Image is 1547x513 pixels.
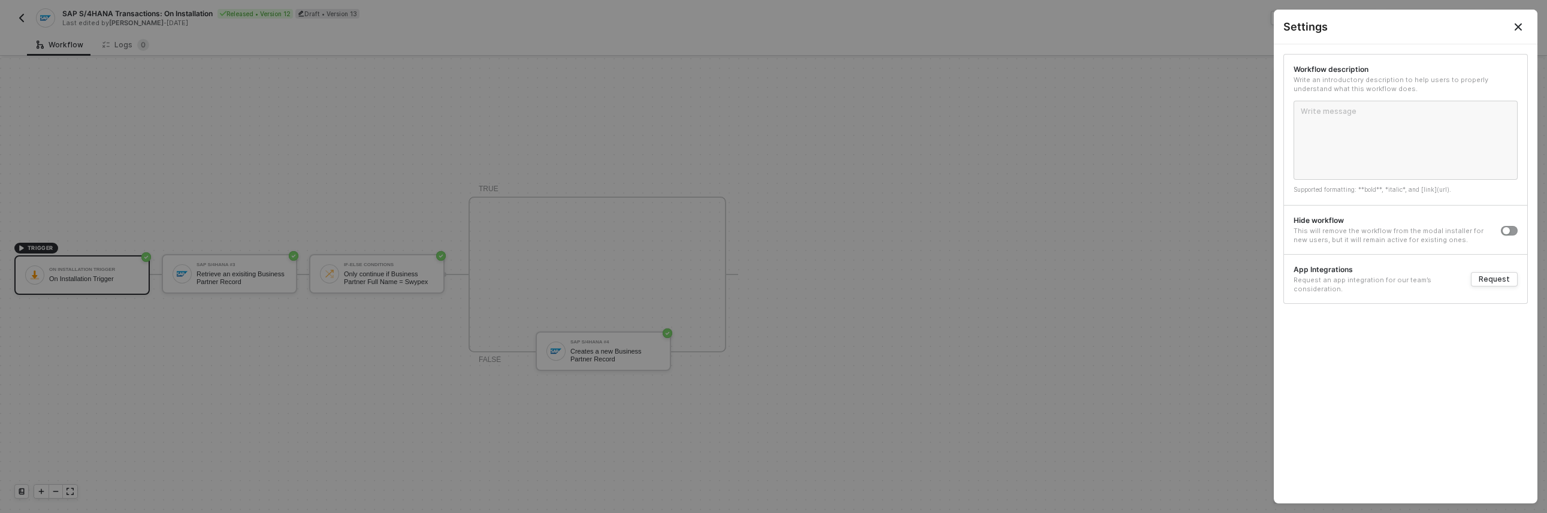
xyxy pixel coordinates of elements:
div: Settings [1283,19,1528,34]
div: Request an app integration for our team’s consideration. [1294,276,1461,294]
div: Write an introductory description to help users to properly understand what this workflow does. [1294,76,1518,93]
div: Hide workflow [1294,215,1491,225]
div: Workflow description [1294,64,1518,74]
div: App Integrations [1294,264,1461,274]
button: Request [1471,272,1518,286]
button: Close [1499,10,1537,44]
div: This will remove the workflow from the modal installer for new users, but it will remain active f... [1294,227,1491,245]
span: Supported formatting: **bold**, *italic*, and [link](url). [1294,186,1451,193]
div: Request [1479,274,1510,284]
